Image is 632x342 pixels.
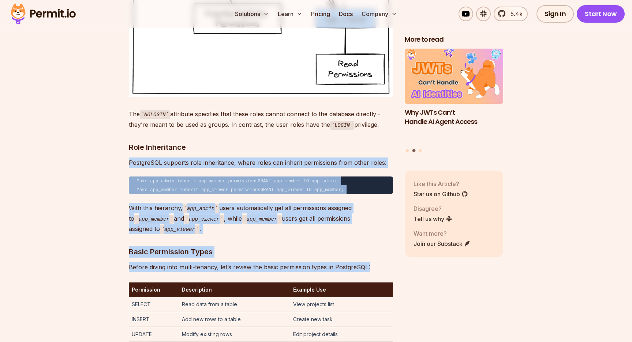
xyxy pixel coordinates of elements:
a: Tell us why [414,214,452,223]
a: Docs [336,7,356,21]
th: Description [179,282,290,297]
a: Join our Substack [414,239,471,248]
td: UPDATE [129,327,179,342]
td: Edit project details [290,327,393,342]
button: Solutions [232,7,272,21]
button: Go to slide 2 [412,149,415,152]
button: Go to slide 3 [419,149,422,152]
td: SELECT [129,297,179,312]
td: View projects list [290,297,393,312]
code: app_viewer [160,225,200,234]
button: Learn [275,7,305,21]
th: Example Use [290,282,393,297]
th: Permission [129,282,179,297]
a: Start Now [577,5,625,23]
code: app_viewer [184,215,224,224]
span: 5.4k [506,9,523,18]
code: LOGIN [330,121,355,130]
button: Go to slide 1 [406,149,409,152]
p: The attribute specifies that these roles cannot connect to the database directly - they’re meant ... [129,109,393,130]
code: app_member [134,215,174,224]
a: Why JWTs Can’t Handle AI Agent AccessWhy JWTs Can’t Handle AI Agent Access [405,49,504,145]
a: Pricing [308,7,333,21]
code: app_member [242,215,282,224]
img: Why JWTs Can’t Handle AI Agent Access [405,49,504,104]
h3: Basic Permission Types [129,246,393,258]
p: Before diving into multi-tenancy, let’s review the basic permission types in PostgreSQL: [129,262,393,272]
code: app_admin [183,204,219,213]
a: 5.4k [494,7,528,21]
a: Sign In [536,5,574,23]
td: Add new rows to a table [179,312,290,327]
h3: Role Inheritance [129,141,393,153]
div: Posts [405,49,504,153]
a: Star us on Github [414,190,468,198]
code: -- Make app_admin inherit app_member permissionsGRANT app_member TO app_admin; -- Make app_member... [129,179,344,193]
p: Want more? [414,229,471,238]
img: Permit logo [7,1,79,26]
h2: More to read [405,35,504,44]
p: PostgreSQL supports role inheritance, where roles can inherit permissions from other roles: [129,157,393,168]
button: Company [359,7,400,21]
p: With this hierarchy, users automatically get all permissions assigned to and , while users get al... [129,203,393,234]
td: INSERT [129,312,179,327]
h3: Why JWTs Can’t Handle AI Agent Access [405,108,504,126]
td: Create new task [290,312,393,327]
td: Modify existing rows [179,327,290,342]
p: Disagree? [414,204,452,213]
li: 2 of 3 [405,49,504,145]
td: Read data from a table [179,297,290,312]
p: Like this Article? [414,179,468,188]
code: NOLOGIN [140,110,171,119]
